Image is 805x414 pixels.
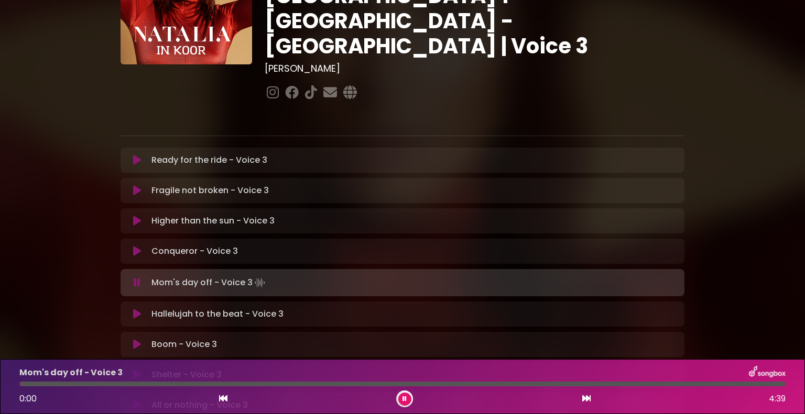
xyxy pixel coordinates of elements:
[151,245,238,258] p: Conqueror - Voice 3
[151,215,275,227] p: Higher than the sun - Voice 3
[151,308,284,320] p: Hallelujah to the beat - Voice 3
[749,366,786,379] img: songbox-logo-white.png
[19,393,37,405] span: 0:00
[151,154,267,166] p: Ready for the ride - Voice 3
[151,184,269,197] p: Fragile not broken - Voice 3
[151,275,267,290] p: Mom's day off - Voice 3
[253,275,267,290] img: waveform4.gif
[265,63,684,74] h3: [PERSON_NAME]
[151,338,217,351] p: Boom - Voice 3
[19,366,123,379] p: Mom's day off - Voice 3
[769,393,786,405] span: 4:39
